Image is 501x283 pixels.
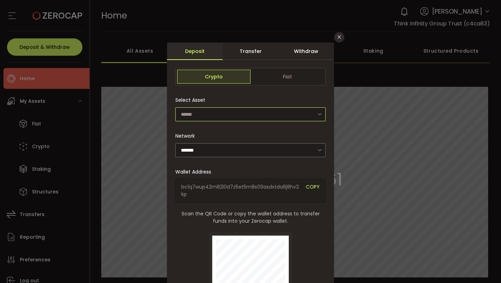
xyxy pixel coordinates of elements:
div: Transfer [223,43,278,60]
span: bc1q7wup42m82l0d7z5et5m8s09asdxtda8j8hv2kp [181,183,301,198]
span: Scan the QR Code or copy the wallet address to transfer funds into your Zerocap wallet. [175,210,326,225]
label: Wallet Address [175,168,215,175]
button: Close [334,32,344,43]
div: Withdraw [278,43,334,60]
label: Select Asset [175,97,209,104]
div: Deposit [167,43,223,60]
span: COPY [306,183,320,198]
span: Crypto [177,70,250,84]
span: Fiat [250,70,324,84]
label: Network [175,132,199,139]
iframe: Chat Widget [466,250,501,283]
